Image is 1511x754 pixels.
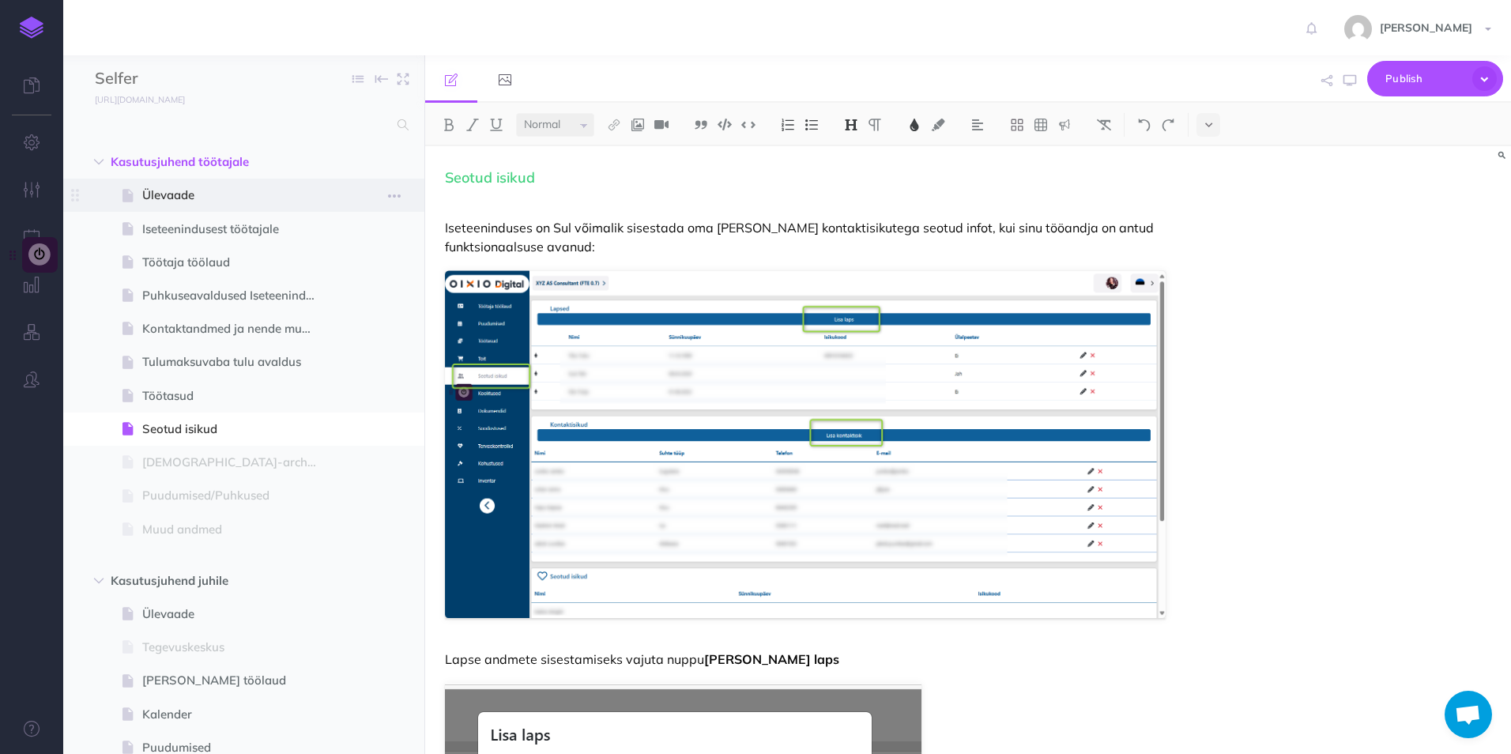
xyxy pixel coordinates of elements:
[868,119,882,131] img: Paragraph button
[1367,61,1503,96] button: Publish
[95,94,185,105] small: [URL][DOMAIN_NAME]
[142,705,330,724] span: Kalender
[907,119,921,131] img: Text color button
[804,119,819,131] img: Unordered list button
[142,253,330,272] span: Töötaja töölaud
[95,111,388,139] input: Search
[654,119,669,131] img: Add video button
[20,17,43,39] img: logo-mark.svg
[694,119,708,131] img: Blockquote button
[142,352,330,371] span: Tulumaksuvaba tulu avaldus
[142,420,330,439] span: Seotud isikud
[1137,119,1151,131] img: Undo
[1034,119,1048,131] img: Create table button
[142,319,330,338] span: Kontaktandmed ja nende muutmine
[704,651,839,667] strong: [PERSON_NAME] laps
[741,119,755,130] img: Inline code button
[142,671,330,690] span: [PERSON_NAME] töölaud
[445,650,1166,669] p: Lapse andmete sisestamiseks vajuta nuppu
[1057,119,1072,131] img: Callout dropdown menu button
[445,270,1166,619] img: fkhfzrdznDSlnSRwNuzr.png
[445,218,1166,256] p: Iseteeninduses on Sul võimalik sisestada oma [PERSON_NAME] kontaktisikutega seotud infot, kui sin...
[1161,119,1175,131] img: Redo
[931,119,945,131] img: Text background color button
[142,186,330,205] span: Ülevaade
[95,67,281,91] input: Documentation Name
[142,605,330,624] span: Ülevaade
[111,153,310,172] span: Kasutusjuhend töötajale
[970,119,985,131] img: Alignment dropdown menu button
[1385,66,1464,91] span: Publish
[465,119,480,131] img: Italic button
[1097,119,1111,131] img: Clear styles button
[142,386,330,405] span: Töötasud
[607,119,621,131] img: Link button
[142,520,330,539] span: Muud andmed
[63,91,201,107] a: [URL][DOMAIN_NAME]
[142,220,330,239] span: Iseteenindusest töötajale
[1445,691,1492,738] div: Open chat
[142,286,330,305] span: Puhkuseavaldused Iseteeninduses
[445,168,535,187] span: Seotud isikud
[142,453,330,472] span: [DEMOGRAPHIC_DATA]-archive
[442,119,456,131] img: Bold button
[631,119,645,131] img: Add image button
[1372,21,1480,35] span: [PERSON_NAME]
[142,638,330,657] span: Tegevuskeskus
[844,119,858,131] img: Headings dropdown button
[489,119,503,131] img: Underline button
[111,571,310,590] span: Kasutusjuhend juhile
[142,486,330,505] span: Puudumised/Puhkused
[781,119,795,131] img: Ordered list button
[1344,15,1372,43] img: ee65855e18b60f7c6c31020ba47c0764.jpg
[718,119,732,130] img: Code block button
